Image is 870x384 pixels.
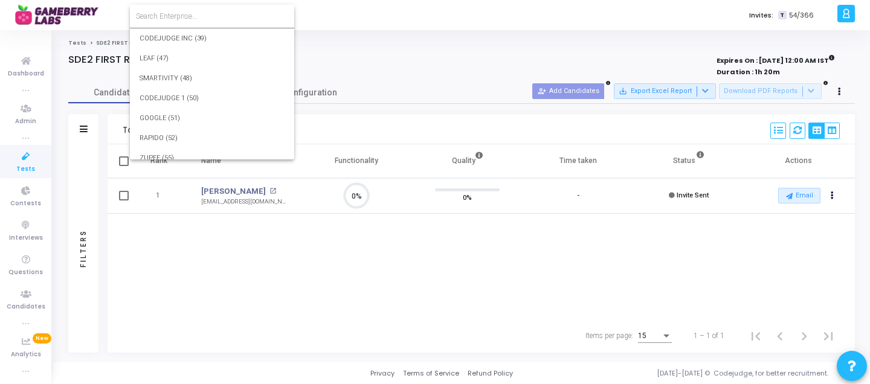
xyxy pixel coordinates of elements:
[140,148,285,168] span: ZUPEE (55)
[140,108,285,128] span: GOOGLE (51)
[140,128,285,148] span: RAPIDO (52)
[136,11,288,22] input: Search Enterprise...
[140,28,285,48] span: CODEJUDGE INC (39)
[140,68,285,88] span: SMARTIVITY (48)
[140,48,285,68] span: LEAF (47)
[140,88,285,108] span: CODEJUDGE 1 (50)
